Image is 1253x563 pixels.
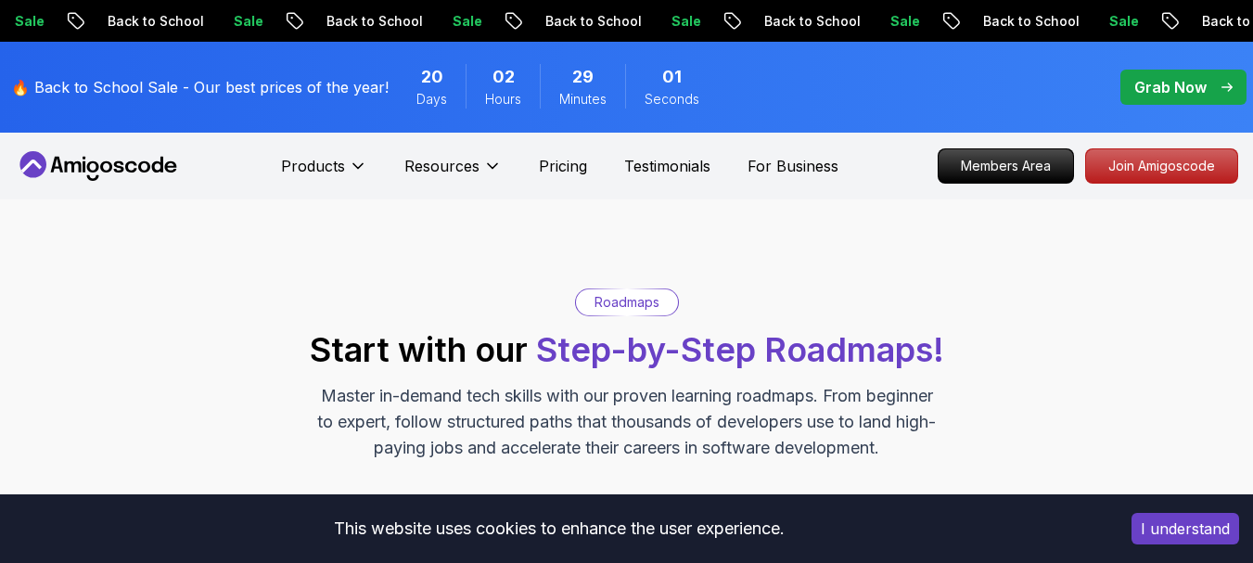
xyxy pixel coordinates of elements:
p: Products [281,155,345,177]
p: Sale [219,12,278,31]
a: Pricing [539,155,587,177]
p: Resources [404,155,479,177]
button: Products [281,155,367,192]
p: Back to School [312,12,438,31]
button: Accept cookies [1132,513,1239,544]
a: Testimonials [624,155,710,177]
a: Join Amigoscode [1085,148,1238,184]
span: 29 Minutes [572,64,594,90]
div: This website uses cookies to enhance the user experience. [14,508,1104,549]
a: Members Area [938,148,1074,184]
p: 🔥 Back to School Sale - Our best prices of the year! [11,76,389,98]
a: For Business [748,155,838,177]
p: Back to School [968,12,1094,31]
span: 1 Seconds [662,64,682,90]
p: Back to School [531,12,657,31]
span: 2 Hours [492,64,515,90]
span: Hours [485,90,521,109]
span: 20 Days [421,64,443,90]
p: Sale [438,12,497,31]
p: Join Amigoscode [1086,149,1237,183]
span: Seconds [645,90,699,109]
p: Sale [876,12,935,31]
h2: Start with our [310,331,944,368]
p: Back to School [749,12,876,31]
p: Master in-demand tech skills with our proven learning roadmaps. From beginner to expert, follow s... [315,383,939,461]
button: Resources [404,155,502,192]
span: Days [416,90,447,109]
p: Sale [1094,12,1154,31]
span: Step-by-Step Roadmaps! [536,329,944,370]
p: Grab Now [1134,76,1207,98]
p: Sale [657,12,716,31]
p: Back to School [93,12,219,31]
p: Members Area [939,149,1073,183]
span: Minutes [559,90,607,109]
p: Roadmaps [595,293,659,312]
